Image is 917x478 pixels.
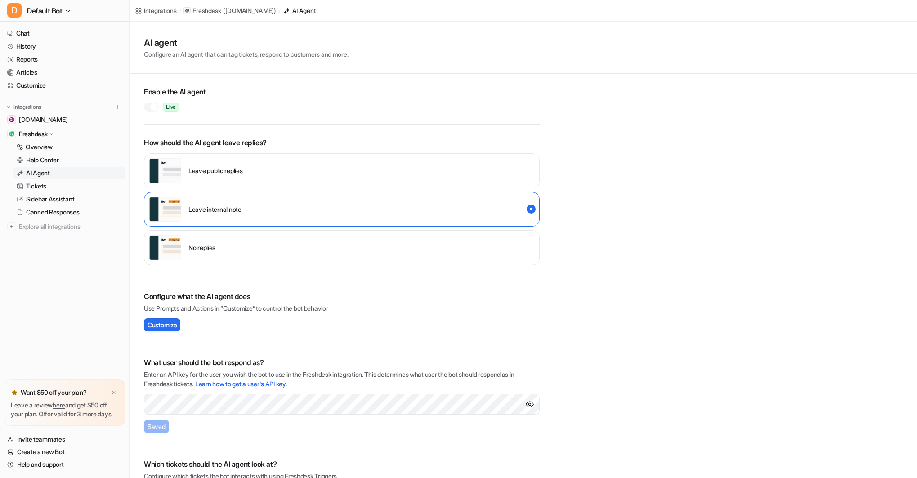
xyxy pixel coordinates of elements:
[4,40,125,53] a: History
[4,433,125,446] a: Invite teammates
[223,6,276,15] p: ( [DOMAIN_NAME] )
[144,36,348,49] h1: AI agent
[525,400,534,409] button: Show API key
[19,219,122,234] span: Explore all integrations
[26,169,50,178] p: AI Agent
[144,370,540,389] p: Enter an API key for the user you wish the bot to use in the Freshdesk integration. This determin...
[13,193,125,205] a: Sidebar Assistant
[144,420,169,433] button: Saved
[9,117,14,122] img: drivingtests.co.uk
[195,380,286,388] a: Learn how to get a user's API key.
[4,103,44,112] button: Integrations
[13,103,41,111] p: Integrations
[283,6,316,15] a: AI Agent
[163,103,179,112] span: Live
[4,113,125,126] a: drivingtests.co.uk[DOMAIN_NAME]
[148,320,177,330] span: Customize
[26,195,74,204] p: Sidebar Assistant
[13,180,125,192] a: Tickets
[144,304,540,313] p: Use Prompts and Actions in “Customize” to control the bot behavior
[13,167,125,179] a: AI Agent
[144,192,540,227] div: internal_reply
[9,131,14,137] img: Freshdesk
[144,153,540,188] div: external_reply
[183,6,276,15] a: Freshdesk([DOMAIN_NAME])
[13,154,125,166] a: Help Center
[7,3,22,18] span: D
[144,318,180,331] button: Customize
[11,389,18,396] img: star
[144,6,177,15] div: Integrations
[7,222,16,231] img: explore all integrations
[111,390,116,396] img: x
[144,230,540,265] div: disabled
[21,388,87,397] p: Want $50 off your plan?
[149,235,181,260] img: user
[149,158,181,183] img: user
[26,156,59,165] p: Help Center
[148,422,166,431] span: Saved
[53,401,65,409] a: here
[144,291,540,302] h2: Configure what the AI agent does
[188,243,215,252] p: No replies
[5,104,12,110] img: expand menu
[144,459,540,469] h2: Which tickets should the AI agent look at?
[144,86,540,97] h2: Enable the AI agent
[144,357,540,368] h2: What user should the bot respond as?
[19,115,67,124] span: [DOMAIN_NAME]
[144,137,540,148] p: How should the AI agent leave replies?
[144,49,348,59] p: Configure an AI agent that can tag tickets, respond to customers and more.
[4,220,125,233] a: Explore all integrations
[26,182,46,191] p: Tickets
[114,104,121,110] img: menu_add.svg
[279,7,281,15] span: /
[4,27,125,40] a: Chat
[4,446,125,458] a: Create a new Bot
[4,53,125,66] a: Reports
[188,166,242,175] p: Leave public replies
[19,130,47,138] p: Freshdesk
[13,206,125,219] a: Canned Responses
[149,197,181,222] img: user
[27,4,63,17] span: Default Bot
[26,143,53,152] p: Overview
[11,401,118,419] p: Leave a review and get $50 off your plan. Offer valid for 3 more days.
[135,6,177,15] a: Integrations
[13,141,125,153] a: Overview
[26,208,80,217] p: Canned Responses
[192,6,221,15] p: Freshdesk
[188,205,242,214] p: Leave internal note
[4,458,125,471] a: Help and support
[4,66,125,79] a: Articles
[292,6,316,15] div: AI Agent
[179,7,181,15] span: /
[525,400,534,409] img: Show
[4,79,125,92] a: Customize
